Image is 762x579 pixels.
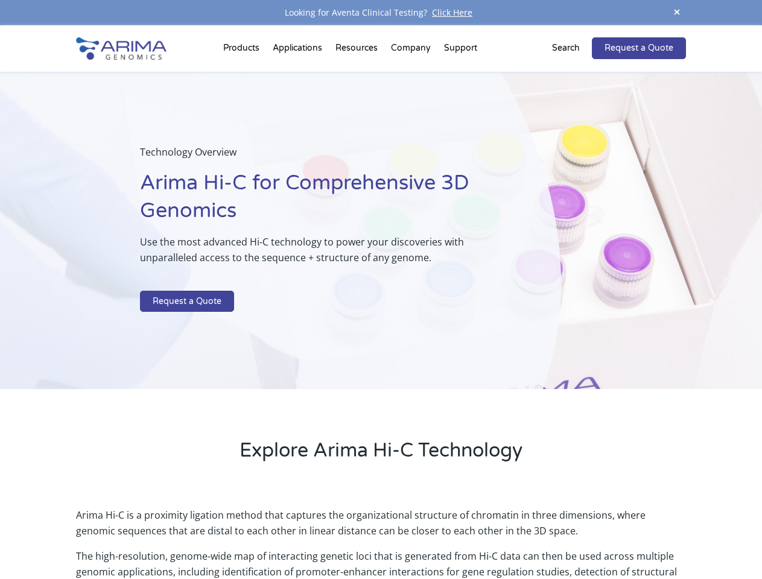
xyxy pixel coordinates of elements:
a: Request a Quote [592,37,686,59]
h1: Arima Hi-C for Comprehensive 3D Genomics [140,169,500,234]
img: Arima-Genomics-logo [76,37,167,60]
div: Looking for Aventa Clinical Testing? [76,5,685,21]
a: Request a Quote [140,291,234,312]
p: Technology Overview [140,144,500,169]
p: Use the most advanced Hi-C technology to power your discoveries with unparalleled access to the s... [140,234,500,275]
p: Search [552,40,580,56]
h2: Explore Arima Hi-C Technology [76,437,685,473]
a: Click Here [427,7,477,18]
p: Arima Hi-C is a proximity ligation method that captures the organizational structure of chromatin... [76,507,685,548]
